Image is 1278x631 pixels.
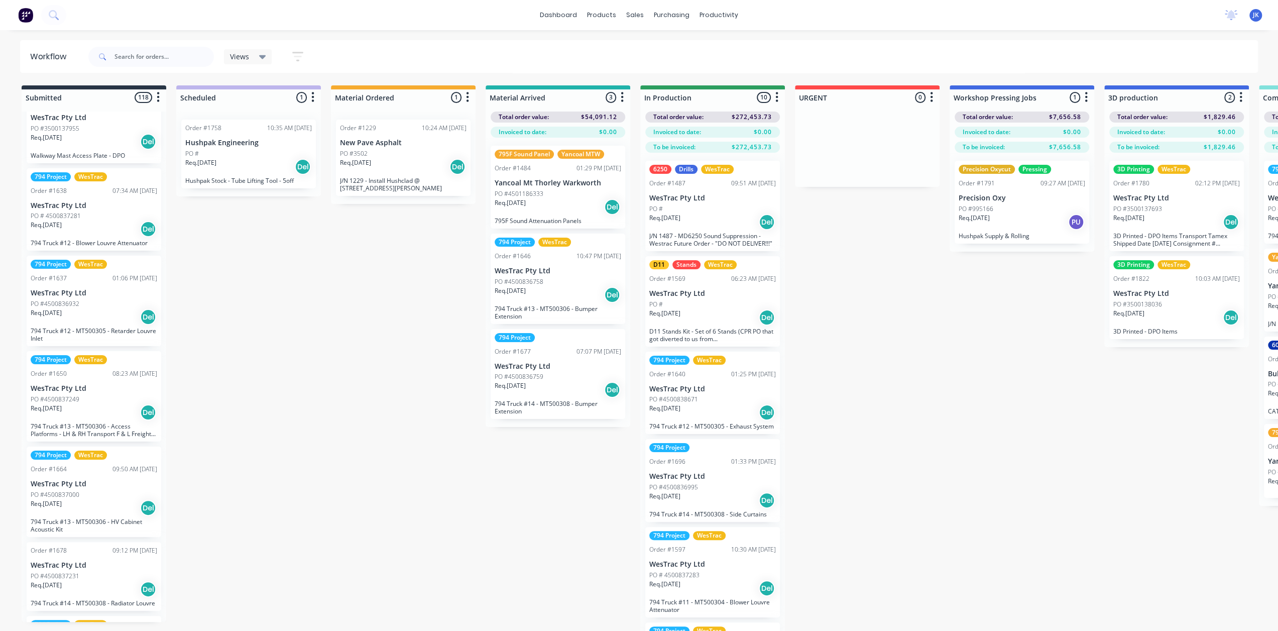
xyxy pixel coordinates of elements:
div: 10:03 AM [DATE] [1195,274,1240,283]
span: $0.00 [1218,128,1236,137]
div: Yancoal MTW [557,150,604,159]
div: Del [759,309,775,326]
img: Factory [18,8,33,23]
span: $1,829.46 [1204,113,1236,122]
span: To be invoiced: [963,143,1005,152]
div: Workflow [30,51,71,63]
p: WesTrac Pty Ltd [649,560,776,569]
p: WesTrac Pty Ltd [649,289,776,298]
p: 794 Truck #12 - MT500305 - Retarder Louvre Inlet [31,327,157,342]
div: 01:06 PM [DATE] [112,274,157,283]
div: 3D PrintingWesTracOrder #178002:12 PM [DATE]WesTrac Pty LtdPO #3500137693Req.[DATE]Del3D Printed ... [1109,161,1244,251]
div: 794 Project [649,443,689,452]
div: WesTrac [1157,165,1190,174]
div: Del [140,581,156,597]
span: $1,829.46 [1204,143,1236,152]
div: Del [140,221,156,237]
div: Del [295,159,311,175]
div: Order #1637 [31,274,67,283]
div: 09:27 AM [DATE] [1040,179,1085,188]
div: Order #1791 [959,179,995,188]
div: Del [140,404,156,420]
div: Order #1664 [31,465,67,474]
div: 07:07 PM [DATE] [576,347,621,356]
div: 01:33 PM [DATE] [731,457,776,466]
p: 794 Truck #12 - Blower Louvre Attenuator [31,239,157,247]
div: Order #1650 [31,369,67,378]
div: Stands [672,260,701,269]
p: PO #4500838671 [649,395,698,404]
div: Order #1758 [185,124,221,133]
span: $272,453.73 [732,113,772,122]
p: 794 Truck #14 - MT500308 - Side Curtains [649,510,776,518]
span: To be invoiced: [1117,143,1159,152]
div: Del [1223,309,1239,326]
p: Precision Oxy [959,194,1085,202]
p: Req. [DATE] [649,214,680,223]
p: J/N 1487 - MD6250 Sound Suppression - Westrac Future Order - "DO NOT DELIVER!!!" [649,232,776,247]
div: Del [759,404,775,420]
div: Del [140,309,156,325]
div: WesTrac [74,355,107,364]
div: Order #1229 [340,124,376,133]
span: Invoiced to date: [1117,128,1165,137]
div: Del [140,500,156,516]
div: WesTrac [1157,260,1190,269]
input: Search for orders... [114,47,214,67]
div: 09:51 AM [DATE] [731,179,776,188]
p: Req. [DATE] [649,580,680,589]
span: Invoiced to date: [963,128,1010,137]
p: D11 Stands Kit - Set of 6 Stands (CPR PO that got diverted to us from [GEOGRAPHIC_DATA]) [649,328,776,343]
div: WesTrac [701,165,734,174]
div: Del [604,382,620,398]
span: To be invoiced: [653,143,695,152]
div: Del [449,159,466,175]
div: Order #1677 [495,347,531,356]
p: Req. [DATE] [649,492,680,501]
div: Drills [675,165,698,174]
div: 795F Sound PanelYancoal MTWOrder #148401:29 PM [DATE]Yancoal Mt Thorley WarkworthPO #4501186333Re... [491,146,625,229]
span: Total order value: [1117,113,1168,122]
div: 09:50 AM [DATE] [112,465,157,474]
p: PO #4500836995 [649,483,698,492]
div: Order #1646 [495,252,531,261]
div: Order #1822 [1113,274,1149,283]
div: 794 Project [31,260,71,269]
div: WesTrac [74,260,107,269]
p: PO #4500836758 [495,277,543,286]
p: J/N 1229 - Install Hushclad @ [STREET_ADDRESS][PERSON_NAME] [340,177,467,192]
div: 795F Sound Panel [495,150,554,159]
div: 01:25 PM [DATE] [731,370,776,379]
span: $0.00 [599,128,617,137]
p: Req. [DATE] [495,381,526,390]
div: Del [759,580,775,596]
span: Total order value: [653,113,704,122]
div: Order #175810:35 AM [DATE]Hushpak EngineeringPO #Req.[DATE]DelHushpak Stock - Tube Lifting Tool -... [181,120,316,188]
div: purchasing [649,8,694,23]
div: Order #1696 [649,457,685,466]
p: WesTrac Pty Ltd [31,114,157,122]
div: 794 ProjectWesTracOrder #164001:25 PM [DATE]WesTrac Pty LtdPO #4500838671Req.[DATE]Del794 Truck #... [645,352,780,435]
p: WesTrac Pty Ltd [495,362,621,371]
p: 795F Sound Attenuation Panels [495,217,621,225]
span: $7,656.58 [1049,113,1081,122]
div: 794 ProjectWesTracOrder #166409:50 AM [DATE]WesTrac Pty LtdPO #4500837000Req.[DATE]Del794 Truck #... [27,447,161,537]
span: Invoiced to date: [653,128,701,137]
div: 02:12 PM [DATE] [1195,179,1240,188]
p: WesTrac Pty Ltd [31,480,157,488]
div: WesTrac [538,238,571,247]
p: PO #4500837000 [31,490,79,499]
div: Order #1678 [31,546,67,555]
p: PO #995166 [959,204,993,214]
div: Order #1780 [1113,179,1149,188]
p: Req. [DATE] [31,581,62,590]
p: PO #3500137955 [31,124,79,133]
span: $0.00 [754,128,772,137]
div: 01:29 PM [DATE] [576,164,621,173]
p: WesTrac Pty Ltd [31,201,157,210]
p: WesTrac Pty Ltd [1113,194,1240,202]
p: WesTrac Pty Ltd [649,194,776,202]
p: 794 Truck #13 - MT500306 - Access Platforms - LH & RH Transport F & L Freight Shipped Date [DATE] [31,423,157,438]
span: $272,453.73 [732,143,772,152]
div: 794 Project [649,356,689,365]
